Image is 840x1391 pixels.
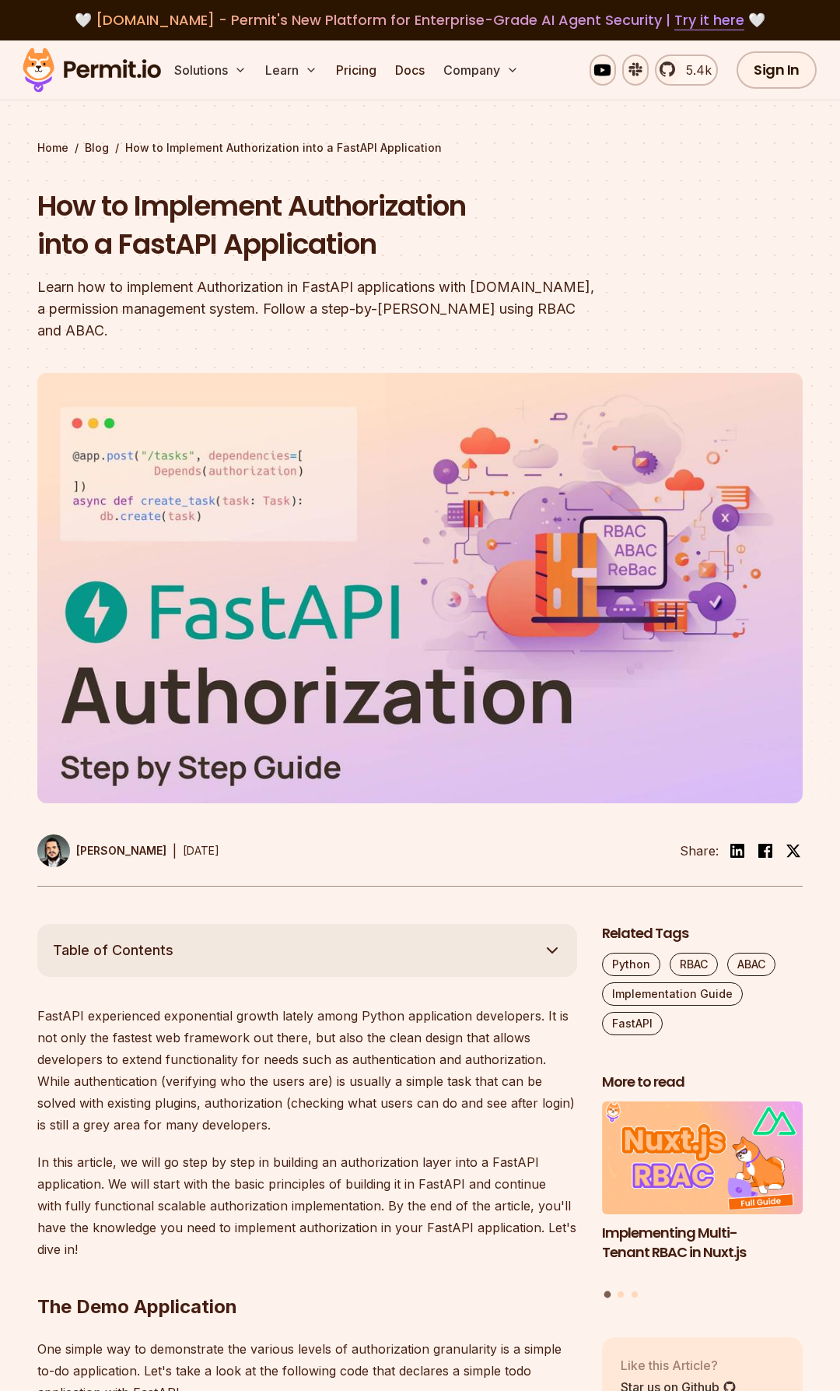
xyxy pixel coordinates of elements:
a: [PERSON_NAME] [37,834,166,867]
time: [DATE] [183,844,219,857]
a: Blog [85,140,109,156]
a: 5.4k [655,54,718,86]
button: Go to slide 1 [604,1291,611,1298]
p: [PERSON_NAME] [76,843,166,859]
h1: How to Implement Authorization into a FastAPI Application [37,187,635,264]
a: Home [37,140,68,156]
img: Gabriel L. Manor [37,834,70,867]
a: Docs [389,54,431,86]
a: Implementing Multi-Tenant RBAC in Nuxt.jsImplementing Multi-Tenant RBAC in Nuxt.js [602,1101,803,1282]
button: Learn [259,54,324,86]
img: Implementing Multi-Tenant RBAC in Nuxt.js [602,1101,803,1214]
button: Go to slide 3 [632,1291,638,1298]
div: | [173,841,177,860]
h3: Implementing Multi-Tenant RBAC in Nuxt.js [602,1224,803,1263]
li: 1 of 3 [602,1101,803,1282]
h2: The Demo Application [37,1232,577,1319]
button: Table of Contents [37,924,577,977]
button: Go to slide 2 [618,1291,624,1298]
img: twitter [786,843,801,859]
a: Pricing [330,54,383,86]
div: Posts [602,1101,803,1301]
h2: Related Tags [602,924,803,943]
div: / / [37,140,803,156]
a: Python [602,953,660,976]
img: Permit logo [16,44,168,97]
button: Solutions [168,54,253,86]
p: FastAPI experienced exponential growth lately among Python application developers. It is not only... [37,1005,577,1136]
a: FastAPI [602,1012,663,1035]
a: RBAC [670,953,718,976]
h2: More to read [602,1073,803,1092]
img: facebook [756,841,775,860]
div: Learn how to implement Authorization in FastAPI applications with [DOMAIN_NAME], a permission man... [37,276,635,342]
button: Company [437,54,525,86]
p: In this article, we will go step by step in building an authorization layer into a FastAPI applic... [37,1151,577,1260]
div: 🤍 🤍 [37,9,803,31]
img: How to Implement Authorization into a FastAPI Application [37,373,803,804]
a: ABAC [727,953,775,976]
p: Like this Article? [621,1356,737,1375]
li: Share: [680,841,719,860]
img: linkedin [728,841,747,860]
span: 5.4k [677,61,712,79]
a: Sign In [737,51,817,89]
a: Implementation Guide [602,982,743,1006]
span: Table of Contents [53,940,173,961]
span: [DOMAIN_NAME] - Permit's New Platform for Enterprise-Grade AI Agent Security | [96,10,744,30]
a: Try it here [674,10,744,30]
